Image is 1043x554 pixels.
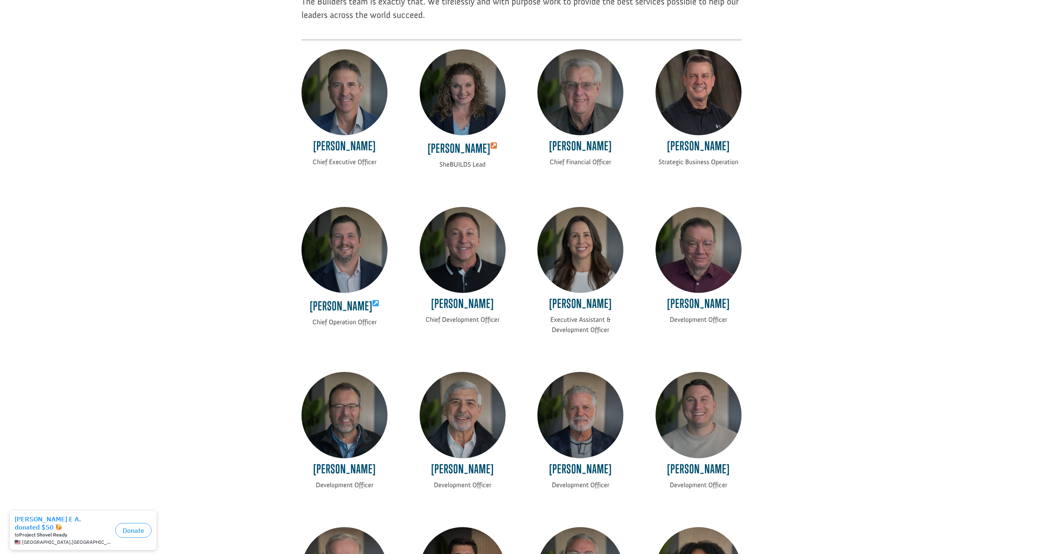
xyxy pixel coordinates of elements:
[537,139,623,157] h4: [PERSON_NAME]
[656,207,742,293] img: Dr. Peter A. Joudry
[15,33,20,38] img: US.png
[19,25,67,31] strong: Project Shovel Ready
[656,157,742,167] p: Strategic Business Operation
[656,315,742,325] p: Development Officer
[656,49,742,135] img: Joe Gies
[537,462,623,480] h4: [PERSON_NAME]
[537,207,623,293] img: Liz Turner
[420,297,506,315] h4: [PERSON_NAME]
[420,315,506,325] p: Chief Development Officer
[420,462,506,480] h4: [PERSON_NAME]
[420,207,506,293] img: Scott Warren
[537,157,623,167] p: Chief Financial Officer
[301,462,387,480] h4: [PERSON_NAME]
[420,139,506,160] h4: [PERSON_NAME]
[301,297,387,317] h4: [PERSON_NAME]
[301,372,387,458] img: Phil Drost
[656,139,742,157] h4: [PERSON_NAME]
[420,160,506,170] p: SheBUILDS Lead
[301,157,387,167] p: Chief Executive Officer
[537,315,623,335] p: Executive Assistant & Development Officer
[420,49,506,135] img: Laci Moore
[301,207,387,293] img: Jeremy Godwin
[420,372,506,458] img: Paul Coran
[656,372,742,458] img: Jason Doran
[656,480,742,490] p: Development Officer
[537,297,623,315] h4: [PERSON_NAME]
[301,480,387,490] p: Development Officer
[537,480,623,490] p: Development Officer
[15,8,112,24] div: [PERSON_NAME] E A. donated $50
[537,372,623,458] img: Doug Barker
[55,17,62,24] img: emoji partyFace
[15,25,112,31] div: to
[656,297,742,315] h4: [PERSON_NAME]
[115,16,152,31] button: Donate
[301,139,387,157] h4: [PERSON_NAME]
[301,49,387,135] img: Ryan Moore
[537,49,623,135] img: Larry Russell
[656,462,742,480] h4: [PERSON_NAME]
[420,480,506,490] p: Development Officer
[301,317,387,328] p: Chief Operation Officer
[22,33,112,38] span: [GEOGRAPHIC_DATA] , [GEOGRAPHIC_DATA]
